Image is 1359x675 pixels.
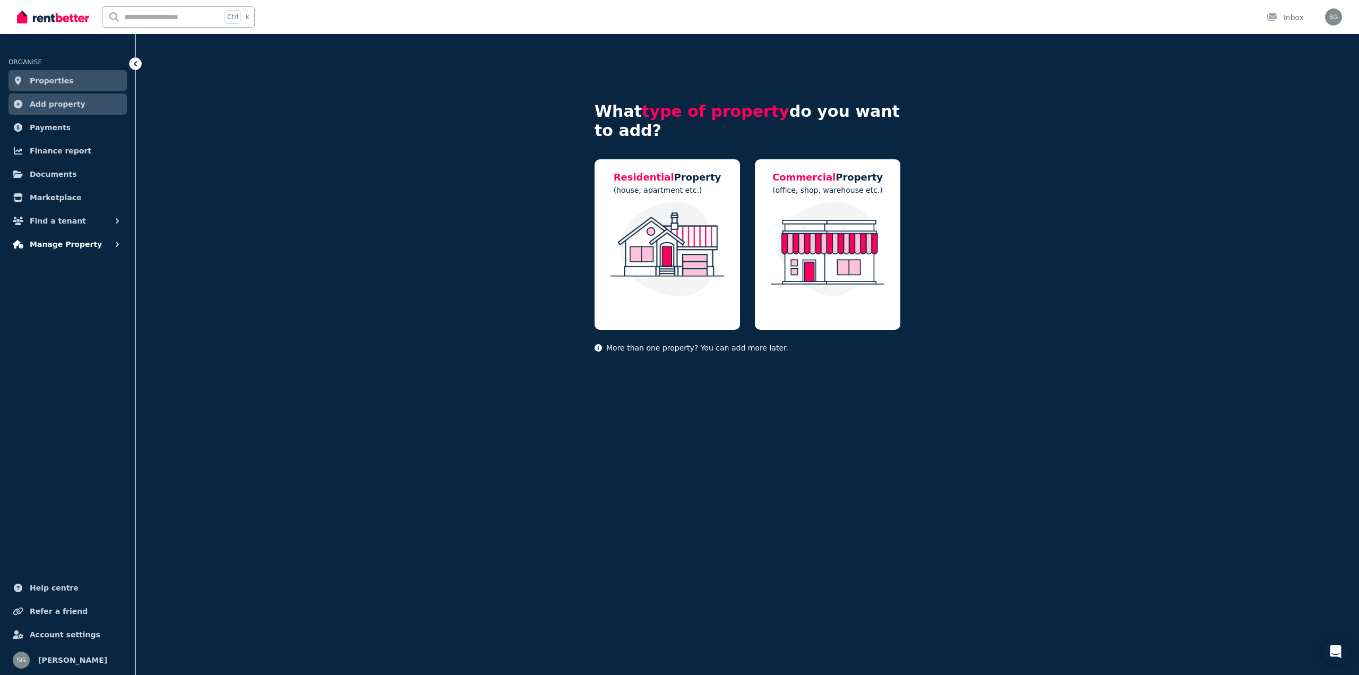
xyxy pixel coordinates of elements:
img: RentBetter [17,9,89,25]
a: Account settings [8,624,127,645]
button: Find a tenant [8,210,127,232]
p: More than one property? You can add more later. [595,343,900,353]
span: k [245,13,249,21]
p: (house, apartment etc.) [614,185,721,195]
span: [PERSON_NAME] [38,654,107,667]
span: Manage Property [30,238,102,251]
span: Properties [30,74,74,87]
span: type of property [642,102,789,121]
span: Commercial [772,172,836,183]
div: Inbox [1267,12,1304,23]
span: Ctrl [225,10,241,24]
span: Residential [614,172,674,183]
span: Add property [30,98,85,110]
span: Help centre [30,582,79,594]
a: Documents [8,164,127,185]
span: Payments [30,121,71,134]
div: Open Intercom Messenger [1323,639,1348,664]
img: Shervin Gohari [13,652,30,669]
a: Add property [8,93,127,115]
a: Finance report [8,140,127,161]
span: Account settings [30,628,100,641]
a: Refer a friend [8,601,127,622]
span: Refer a friend [30,605,88,618]
img: Shervin Gohari [1325,8,1342,25]
span: Marketplace [30,191,81,204]
span: Finance report [30,144,91,157]
a: Payments [8,117,127,138]
span: ORGANISE [8,58,42,66]
h4: What do you want to add? [595,102,900,140]
h5: Property [614,170,721,185]
p: (office, shop, warehouse etc.) [772,185,883,195]
img: Commercial Property [765,202,890,296]
a: Marketplace [8,187,127,208]
button: Manage Property [8,234,127,255]
img: Residential Property [605,202,729,296]
a: Properties [8,70,127,91]
h5: Property [772,170,883,185]
span: Find a tenant [30,215,86,227]
span: Documents [30,168,77,181]
a: Help centre [8,577,127,599]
